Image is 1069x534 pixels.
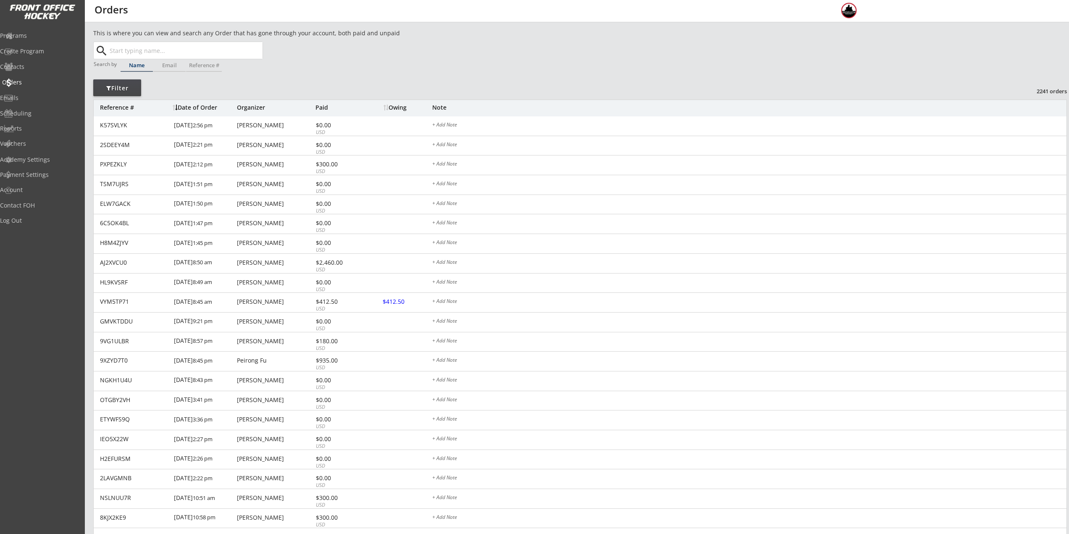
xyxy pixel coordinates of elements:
[316,358,361,363] div: $935.00
[100,122,169,128] div: K57SVLYK
[174,274,235,292] div: [DATE]
[432,495,1066,502] div: + Add Note
[316,463,361,470] div: USD
[94,61,118,67] div: Search by
[100,201,169,207] div: ELW7GACK
[316,397,361,403] div: $0.00
[432,201,1066,208] div: + Add Note
[100,515,169,521] div: 8KJX2KE9
[432,142,1066,149] div: + Add Note
[316,220,361,226] div: $0.00
[316,181,361,187] div: $0.00
[432,416,1066,423] div: + Add Note
[174,391,235,410] div: [DATE]
[316,318,361,324] div: $0.00
[95,44,108,58] button: search
[237,515,313,521] div: [PERSON_NAME]
[315,105,361,110] div: Paid
[108,42,263,59] input: Start typing name...
[174,489,235,508] div: [DATE]
[316,305,361,313] div: USD
[432,436,1066,443] div: + Add Note
[237,397,313,403] div: [PERSON_NAME]
[432,260,1066,266] div: + Add Note
[316,338,361,344] div: $180.00
[193,494,215,502] font: 10:51 am
[432,240,1066,247] div: + Add Note
[432,397,1066,404] div: + Add Note
[100,358,169,363] div: 9XZYD7T0
[186,63,222,68] div: Reference #
[100,105,168,110] div: Reference #
[100,161,169,167] div: PXPEZKLY
[100,416,169,422] div: ETYWFS9Q
[316,377,361,383] div: $0.00
[174,293,235,312] div: [DATE]
[100,181,169,187] div: TSM7UJRS
[316,495,361,501] div: $300.00
[316,436,361,442] div: $0.00
[193,435,213,443] font: 2:27 pm
[316,149,361,156] div: USD
[174,469,235,488] div: [DATE]
[316,502,361,509] div: USD
[316,266,361,274] div: USD
[100,377,169,383] div: NGKH1U4U
[174,509,235,528] div: [DATE]
[153,63,186,68] div: Email
[100,279,169,285] div: HL9KVSRF
[193,455,213,462] font: 2:26 pm
[237,456,313,462] div: [PERSON_NAME]
[237,358,313,363] div: Peirong Fu
[432,161,1066,168] div: + Add Note
[2,79,78,85] div: Orders
[100,142,169,148] div: 2SDEEY4M
[316,404,361,411] div: USD
[316,129,361,136] div: USD
[174,430,235,449] div: [DATE]
[174,234,235,253] div: [DATE]
[432,318,1066,325] div: + Add Note
[173,105,235,110] div: Date of Order
[100,436,169,442] div: IEO5X22W
[174,116,235,135] div: [DATE]
[237,318,313,324] div: [PERSON_NAME]
[100,220,169,226] div: 6C5OK4BL
[237,436,313,442] div: [PERSON_NAME]
[193,180,213,188] font: 1:51 pm
[383,105,432,110] div: Owing
[432,181,1066,188] div: + Add Note
[174,214,235,233] div: [DATE]
[1023,87,1067,95] div: 2241 orders
[432,475,1066,482] div: + Add Note
[174,332,235,351] div: [DATE]
[432,456,1066,463] div: + Add Note
[121,63,153,68] div: Name
[316,168,361,175] div: USD
[100,495,169,501] div: NSLNUU7R
[193,141,213,148] font: 2:21 pm
[174,155,235,174] div: [DATE]
[93,29,448,37] div: This is where you can view and search any Order that has gone through your account, both paid and...
[316,201,361,207] div: $0.00
[432,220,1066,227] div: + Add Note
[193,298,212,305] font: 8:45 am
[237,260,313,266] div: [PERSON_NAME]
[100,338,169,344] div: 9VG1ULBR
[100,260,169,266] div: AJ2XVCU0
[316,299,361,305] div: $412.50
[432,338,1066,345] div: + Add Note
[316,521,361,529] div: USD
[174,313,235,331] div: [DATE]
[174,195,235,214] div: [DATE]
[193,239,213,247] font: 1:45 pm
[316,443,361,450] div: USD
[316,364,361,371] div: USD
[316,122,361,128] div: $0.00
[316,240,361,246] div: $0.00
[174,371,235,390] div: [DATE]
[316,515,361,521] div: $300.00
[100,456,169,462] div: H2EFURSM
[316,247,361,254] div: USD
[237,475,313,481] div: [PERSON_NAME]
